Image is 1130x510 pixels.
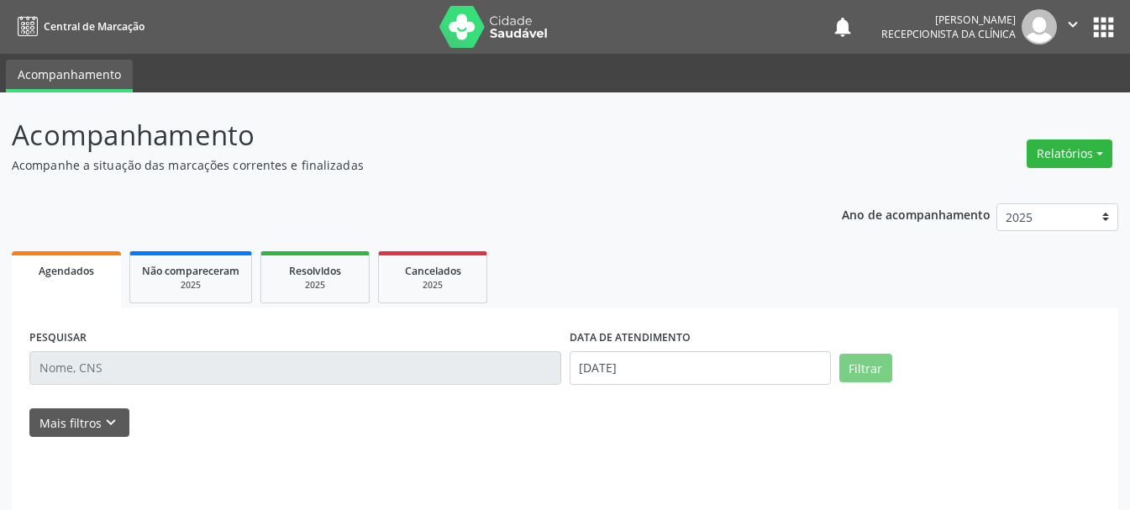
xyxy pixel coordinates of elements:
a: Central de Marcação [12,13,145,40]
button: Relatórios [1027,139,1112,168]
input: Selecione um intervalo [570,351,831,385]
div: 2025 [142,279,239,292]
img: img [1022,9,1057,45]
span: Resolvidos [289,264,341,278]
span: Não compareceram [142,264,239,278]
a: Acompanhamento [6,60,133,92]
i:  [1064,15,1082,34]
span: Central de Marcação [44,19,145,34]
button: Filtrar [839,354,892,382]
button: notifications [831,15,854,39]
p: Acompanhe a situação das marcações correntes e finalizadas [12,156,786,174]
span: Agendados [39,264,94,278]
button:  [1057,9,1089,45]
i: keyboard_arrow_down [102,413,120,432]
button: apps [1089,13,1118,42]
div: [PERSON_NAME] [881,13,1016,27]
p: Ano de acompanhamento [842,203,991,224]
p: Acompanhamento [12,114,786,156]
span: Recepcionista da clínica [881,27,1016,41]
div: 2025 [391,279,475,292]
label: DATA DE ATENDIMENTO [570,325,691,351]
span: Cancelados [405,264,461,278]
div: 2025 [273,279,357,292]
input: Nome, CNS [29,351,561,385]
button: Mais filtroskeyboard_arrow_down [29,408,129,438]
label: PESQUISAR [29,325,87,351]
